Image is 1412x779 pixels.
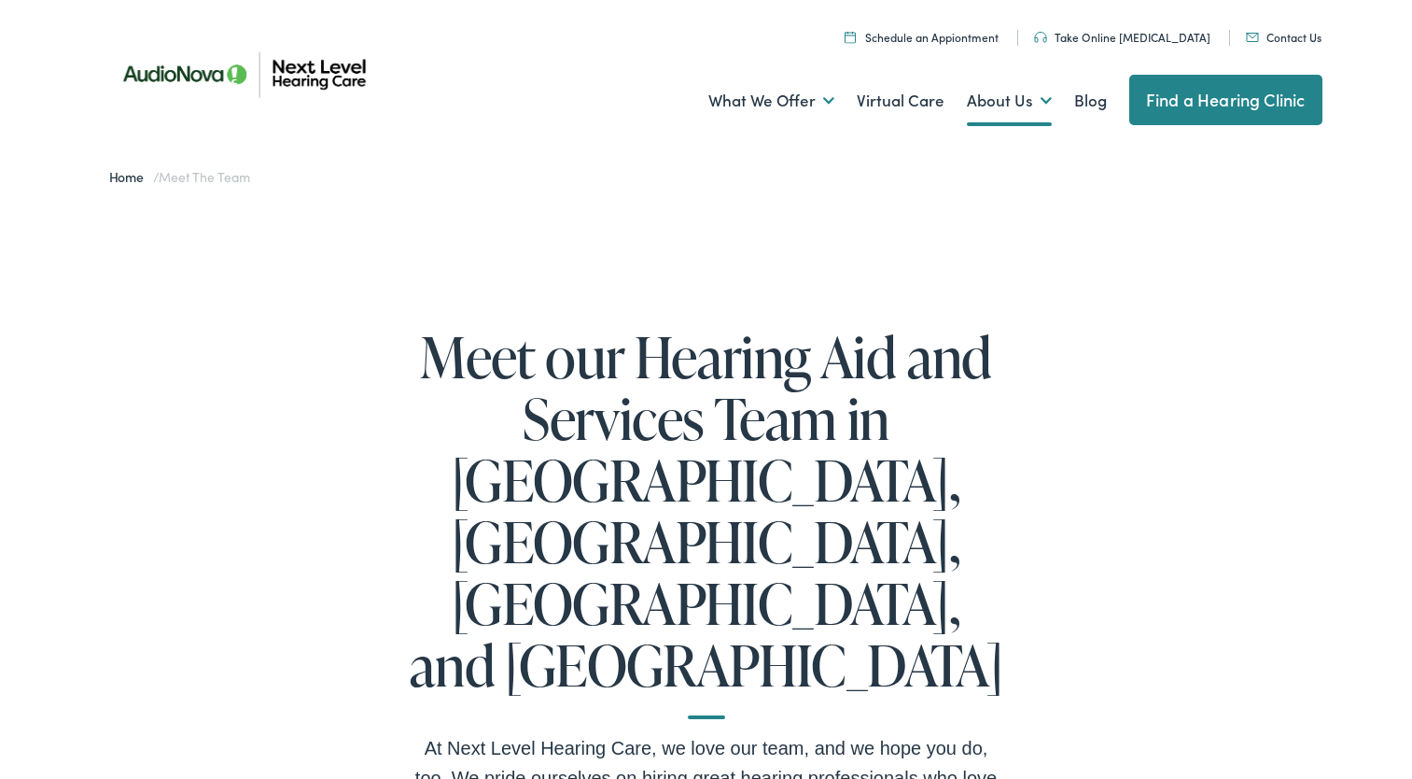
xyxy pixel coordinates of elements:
[845,31,856,43] img: Calendar icon representing the ability to schedule a hearing test or hearing aid appointment at N...
[159,167,249,186] span: Meet the Team
[708,66,834,135] a: What We Offer
[1074,66,1107,135] a: Blog
[408,326,1005,719] h1: Meet our Hearing Aid and Services Team in [GEOGRAPHIC_DATA], [GEOGRAPHIC_DATA], [GEOGRAPHIC_DATA]...
[967,66,1052,135] a: About Us
[857,66,944,135] a: Virtual Care
[1034,32,1047,43] img: An icon symbolizing headphones, colored in teal, suggests audio-related services or features.
[1129,75,1322,125] a: Find a Hearing Clinic
[1246,29,1321,45] a: Contact Us
[845,29,999,45] a: Schedule an Appiontment
[1246,33,1259,42] img: An icon representing mail communication is presented in a unique teal color.
[1034,29,1210,45] a: Take Online [MEDICAL_DATA]
[109,167,250,186] span: /
[109,167,153,186] a: Home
